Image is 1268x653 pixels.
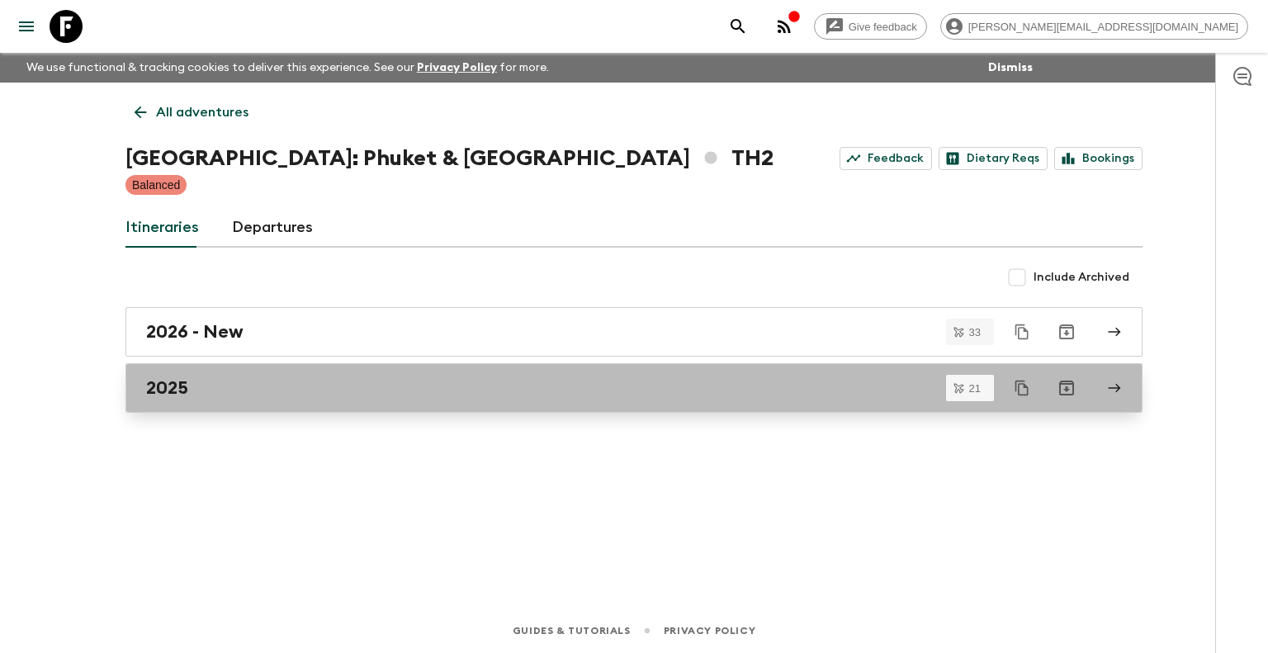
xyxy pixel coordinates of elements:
[146,377,188,399] h2: 2025
[840,147,932,170] a: Feedback
[722,10,755,43] button: search adventures
[1007,317,1037,347] button: Duplicate
[125,96,258,129] a: All adventures
[940,13,1248,40] div: [PERSON_NAME][EMAIL_ADDRESS][DOMAIN_NAME]
[20,53,556,83] p: We use functional & tracking cookies to deliver this experience. See our for more.
[125,363,1143,413] a: 2025
[939,147,1048,170] a: Dietary Reqs
[1054,147,1143,170] a: Bookings
[1050,315,1083,348] button: Archive
[664,622,755,640] a: Privacy Policy
[1050,371,1083,405] button: Archive
[814,13,927,40] a: Give feedback
[513,622,631,640] a: Guides & Tutorials
[984,56,1037,79] button: Dismiss
[1034,269,1129,286] span: Include Archived
[959,21,1247,33] span: [PERSON_NAME][EMAIL_ADDRESS][DOMAIN_NAME]
[125,208,199,248] a: Itineraries
[125,142,774,175] h1: [GEOGRAPHIC_DATA]: Phuket & [GEOGRAPHIC_DATA] TH2
[125,307,1143,357] a: 2026 - New
[959,327,991,338] span: 33
[417,62,497,73] a: Privacy Policy
[156,102,248,122] p: All adventures
[232,208,313,248] a: Departures
[10,10,43,43] button: menu
[132,177,180,193] p: Balanced
[959,383,991,394] span: 21
[840,21,926,33] span: Give feedback
[1007,373,1037,403] button: Duplicate
[146,321,244,343] h2: 2026 - New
